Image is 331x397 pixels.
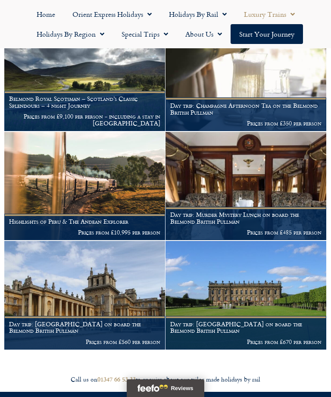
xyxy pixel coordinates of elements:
h1: Belmond Royal Scotsman – Scotland’s Classic Splendours – 4 night Journey [9,95,160,109]
p: Prices from £560 per person [9,338,160,345]
a: About Us [177,24,231,44]
h1: Day trip: Murder Mystery Lunch on board the Belmond British Pullman [170,211,322,225]
a: Belmond Royal Scotsman – Scotland’s Classic Splendours – 4 night Journey Prices from £9,100 per p... [4,22,165,131]
a: Highlights of Peru & The Andean Explorer Prices from £10,995 per person [4,132,165,241]
a: Day trip: Champagne Afternoon Tea on the Belmond British Pullman Prices from £350 per person [165,22,327,131]
p: Prices from £10,995 per person [9,229,160,236]
a: Orient Express Holidays [64,4,160,24]
a: Home [28,4,64,24]
a: Special Trips [113,24,177,44]
p: Prices from £350 per person [170,120,322,127]
a: Holidays by Rail [160,4,235,24]
a: Luxury Trains [235,4,303,24]
div: Call us on to enquire about our tailor made holidays by rail [4,375,327,384]
p: Prices from £9,100 per person - including a stay in [GEOGRAPHIC_DATA] [9,113,160,127]
a: Day trip: [GEOGRAPHIC_DATA] on board the Belmond British Pullman Prices from £560 per person [4,241,165,350]
a: Start your Journey [231,24,303,44]
h1: Day trip: [GEOGRAPHIC_DATA] on board the Belmond British Pullman [170,321,322,334]
a: 01347 66 53 33 [97,375,136,384]
p: Prices from £670 per person [170,338,322,345]
h1: Day trip: [GEOGRAPHIC_DATA] on board the Belmond British Pullman [9,321,160,334]
a: Day trip: Murder Mystery Lunch on board the Belmond British Pullman Prices from £485 per person [165,132,327,241]
p: Prices from £485 per person [170,229,322,236]
a: Day trip: [GEOGRAPHIC_DATA] on board the Belmond British Pullman Prices from £670 per person [165,241,327,350]
a: Holidays by Region [28,24,113,44]
h1: Highlights of Peru & The Andean Explorer [9,218,160,225]
h1: Day trip: Champagne Afternoon Tea on the Belmond British Pullman [170,102,322,116]
nav: Menu [4,4,327,44]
